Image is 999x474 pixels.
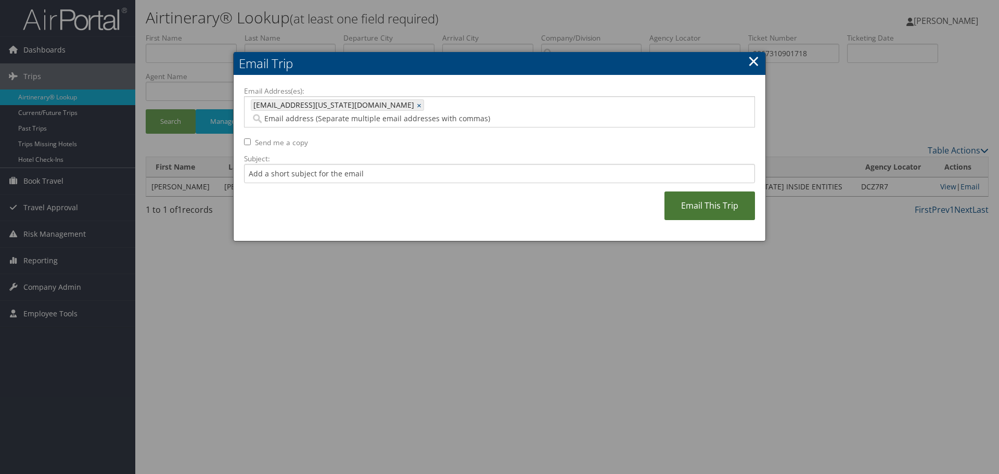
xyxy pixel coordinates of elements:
[417,100,424,110] a: ×
[251,113,672,124] input: Email address (Separate multiple email addresses with commas)
[748,50,760,71] a: ×
[234,52,765,75] h2: Email Trip
[244,164,755,183] input: Add a short subject for the email
[664,191,755,220] a: Email This Trip
[244,86,755,96] label: Email Address(es):
[251,100,414,110] span: [EMAIL_ADDRESS][US_STATE][DOMAIN_NAME]
[255,137,308,148] label: Send me a copy
[244,153,755,164] label: Subject:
